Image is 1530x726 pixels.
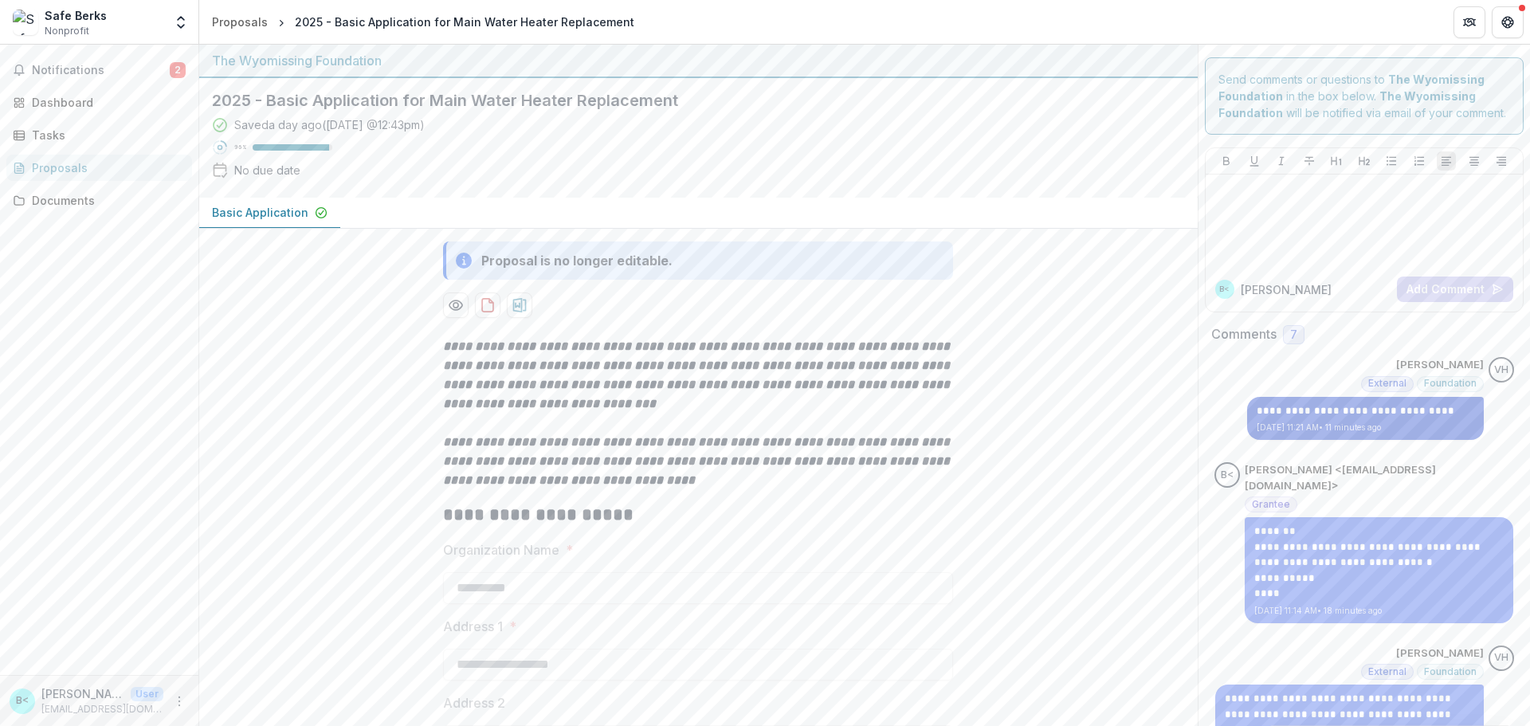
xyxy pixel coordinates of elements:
button: More [170,692,189,711]
span: Foundation [1424,666,1477,677]
p: [DATE] 11:14 AM • 18 minutes ago [1254,605,1504,617]
button: Bullet List [1382,151,1401,171]
span: Notifications [32,64,170,77]
span: Nonprofit [45,24,89,38]
button: Underline [1245,151,1264,171]
p: Basic Application [212,204,308,221]
span: 2 [170,62,186,78]
div: Send comments or questions to in the box below. will be notified via email of your comment. [1205,57,1524,135]
img: Safe Berks [13,10,38,35]
nav: breadcrumb [206,10,641,33]
div: Proposals [32,159,179,176]
button: Preview 1964d817-9799-472b-ba8c-31e86a5a2535-0.pdf [443,292,469,318]
button: Strike [1300,151,1319,171]
button: download-proposal [507,292,532,318]
span: External [1368,666,1406,677]
div: Valeri Harteg [1494,653,1508,663]
div: Valeri Harteg [1494,365,1508,375]
h2: 2025 - Basic Application for Main Water Heater Replacement [212,91,1159,110]
p: [PERSON_NAME] [1241,281,1332,298]
p: Organization Name [443,540,559,559]
p: [PERSON_NAME] <[EMAIL_ADDRESS][DOMAIN_NAME]> [1245,462,1515,493]
button: Get Help [1492,6,1524,38]
a: Dashboard [6,89,192,116]
p: Address 2 [443,693,505,712]
p: [EMAIL_ADDRESS][DOMAIN_NAME] [41,702,163,716]
p: Address 1 [443,617,503,636]
button: Open entity switcher [170,6,192,38]
div: The Wyomissing Foundation [212,51,1185,70]
a: Proposals [6,155,192,181]
button: Ordered List [1410,151,1429,171]
button: download-proposal [475,292,500,318]
p: User [131,687,163,701]
button: Align Left [1437,151,1456,171]
div: Documents [32,192,179,209]
p: 96 % [234,142,246,153]
div: Beth Garrigan <bethg@safeberks.org> [1221,470,1234,481]
div: 2025 - Basic Application for Main Water Heater Replacement [295,14,634,30]
button: Italicize [1272,151,1291,171]
div: Beth Garrigan <bethg@safeberks.org> [1219,285,1230,293]
span: 7 [1290,328,1297,342]
span: External [1368,378,1406,389]
span: Grantee [1252,499,1290,510]
a: Documents [6,187,192,214]
button: Align Center [1465,151,1484,171]
button: Heading 2 [1355,151,1374,171]
button: Notifications2 [6,57,192,83]
div: Tasks [32,127,179,143]
div: No due date [234,162,300,179]
button: Add Comment [1397,277,1513,302]
p: [PERSON_NAME] [1396,646,1484,661]
h2: Comments [1211,327,1277,342]
div: Safe Berks [45,7,107,24]
button: Heading 1 [1327,151,1346,171]
p: [DATE] 11:21 AM • 11 minutes ago [1257,422,1474,434]
a: Tasks [6,122,192,148]
button: Align Right [1492,151,1511,171]
span: Foundation [1424,378,1477,389]
a: Proposals [206,10,274,33]
div: Proposals [212,14,268,30]
div: Beth Garrigan <bethg@safeberks.org> [16,696,29,706]
div: Dashboard [32,94,179,111]
button: Bold [1217,151,1236,171]
div: Saved a day ago ( [DATE] @ 12:43pm ) [234,116,425,133]
p: [PERSON_NAME] <[EMAIL_ADDRESS][DOMAIN_NAME]> [41,685,124,702]
button: Partners [1453,6,1485,38]
div: Proposal is no longer editable. [481,251,673,270]
p: [PERSON_NAME] [1396,357,1484,373]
